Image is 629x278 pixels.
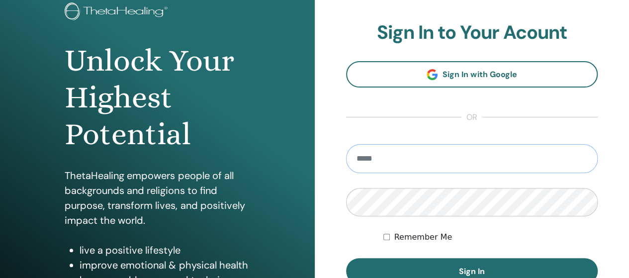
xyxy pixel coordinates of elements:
h1: Unlock Your Highest Potential [65,42,250,153]
li: improve emotional & physical health [80,258,250,273]
li: live a positive lifestyle [80,243,250,258]
a: Sign In with Google [346,61,598,88]
span: or [461,111,482,123]
div: Keep me authenticated indefinitely or until I manually logout [383,231,598,243]
label: Remember Me [394,231,452,243]
span: Sign In with Google [443,69,517,80]
span: Sign In [459,266,485,277]
h2: Sign In to Your Acount [346,21,598,44]
p: ThetaHealing empowers people of all backgrounds and religions to find purpose, transform lives, a... [65,168,250,228]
